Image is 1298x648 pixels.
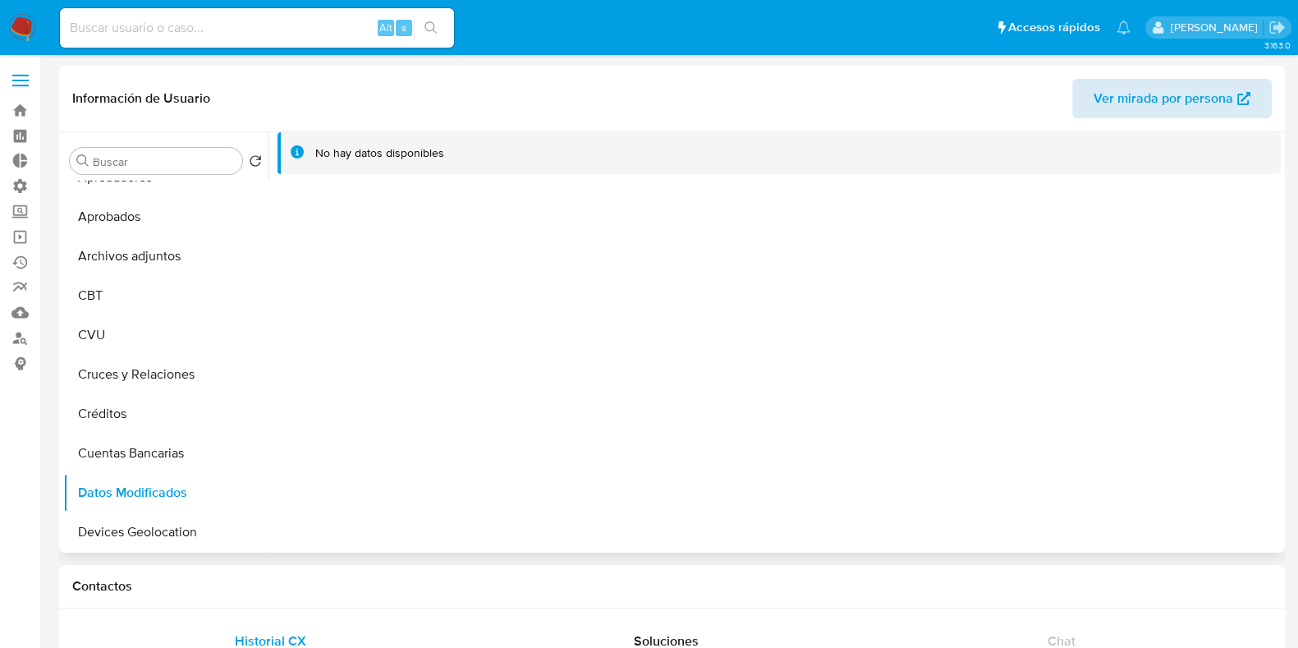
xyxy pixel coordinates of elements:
button: Cruces y Relaciones [63,355,268,394]
a: Notificaciones [1117,21,1131,34]
span: Alt [379,20,392,35]
button: search-icon [414,16,447,39]
div: No hay datos disponibles [315,145,444,161]
button: Créditos [63,394,268,434]
input: Buscar usuario o caso... [60,17,454,39]
input: Buscar [93,154,236,169]
a: Salir [1268,19,1286,36]
h1: Información de Usuario [72,90,210,107]
p: julian.lasala@mercadolibre.com [1170,20,1263,35]
button: CBT [63,276,268,315]
h1: Contactos [72,578,1272,595]
button: Buscar [76,154,89,168]
button: Cuentas Bancarias [63,434,268,473]
button: Aprobados [63,197,268,237]
button: CVU [63,315,268,355]
span: Ver mirada por persona [1094,79,1233,118]
button: Archivos adjuntos [63,237,268,276]
button: Devices Geolocation [63,512,268,552]
span: Accesos rápidos [1008,19,1100,36]
button: Datos Modificados [63,473,268,512]
span: s [401,20,406,35]
button: Volver al orden por defecto [249,154,262,172]
button: Ver mirada por persona [1072,79,1272,118]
